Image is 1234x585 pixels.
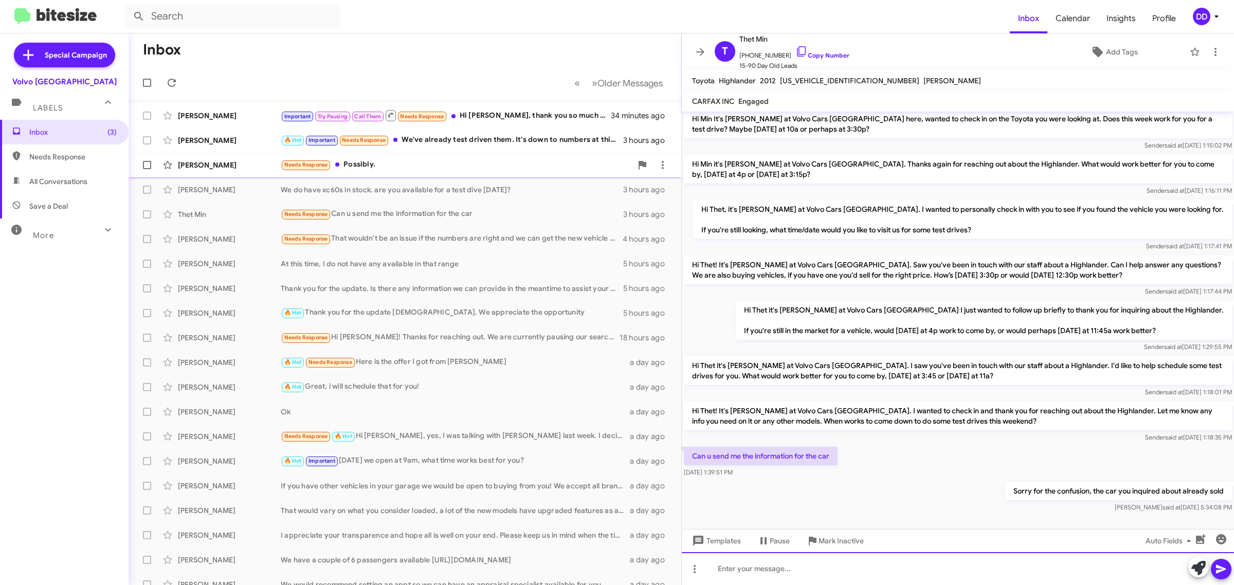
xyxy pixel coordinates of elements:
[630,431,673,442] div: a day ago
[749,532,798,550] button: Pause
[819,532,864,550] span: Mark Inactive
[630,456,673,466] div: a day ago
[308,137,335,143] span: Important
[780,76,919,85] span: [US_VEHICLE_IDENTIFICATION_NUMBER]
[1146,532,1195,550] span: Auto Fields
[281,481,630,491] div: If you have other vehicles in your garage we would be open to buying from you! We accept all bran...
[719,76,756,85] span: Highlander
[14,43,115,67] a: Special Campaign
[1144,343,1232,351] span: Sender [DATE] 1:29:55 PM
[284,235,328,242] span: Needs Response
[798,532,872,550] button: Mark Inactive
[178,555,281,565] div: [PERSON_NAME]
[284,137,302,143] span: 🔥 Hot
[1010,4,1047,33] a: Inbox
[281,356,630,368] div: Here is the offer I got from [PERSON_NAME]
[690,532,741,550] span: Templates
[684,447,838,465] p: Can u send me the information for the car
[178,185,281,195] div: [PERSON_NAME]
[1115,503,1232,511] span: [PERSON_NAME] [DATE] 5:34:08 PM
[739,45,849,61] span: [PHONE_NUMBER]
[611,111,673,121] div: 34 minutes ago
[597,78,663,89] span: Older Messages
[630,555,673,565] div: a day ago
[1193,8,1210,25] div: DD
[623,283,673,294] div: 5 hours ago
[722,43,728,60] span: T
[1147,187,1232,194] span: Sender [DATE] 1:16:11 PM
[281,109,611,122] div: Hi [PERSON_NAME], thank you so much for your assistance! However, we have bought a Volvo elsewher...
[1165,388,1183,396] span: said at
[318,113,348,120] span: Try Pausing
[281,407,630,417] div: Ok
[736,301,1232,340] p: Hi Thet it's [PERSON_NAME] at Volvo Cars [GEOGRAPHIC_DATA] I just wanted to follow up briefly to ...
[143,42,181,58] h1: Inbox
[1167,187,1185,194] span: said at
[178,357,281,368] div: [PERSON_NAME]
[178,456,281,466] div: [PERSON_NAME]
[684,356,1232,385] p: Hi Thet it's [PERSON_NAME] at Volvo Cars [GEOGRAPHIC_DATA]. I saw you've been in touch with our s...
[684,468,733,476] span: [DATE] 1:39:51 PM
[29,176,87,187] span: All Conversations
[630,357,673,368] div: a day ago
[760,76,776,85] span: 2012
[284,458,302,464] span: 🔥 Hot
[178,111,281,121] div: [PERSON_NAME]
[284,334,328,341] span: Needs Response
[281,555,630,565] div: We have a couple of 6 passengers available [URL][DOMAIN_NAME]
[178,160,281,170] div: [PERSON_NAME]
[178,505,281,516] div: [PERSON_NAME]
[281,185,623,195] div: We do have xc60s in stock. are you available for a test dive [DATE]?
[178,209,281,220] div: Thet Min
[29,127,117,137] span: Inbox
[281,430,630,442] div: Hi [PERSON_NAME], yes, I was talking with [PERSON_NAME] last week. I decided to wait a little bit...
[1005,482,1232,500] p: Sorry for the confusion, the car you inquired about already sold
[178,481,281,491] div: [PERSON_NAME]
[178,431,281,442] div: [PERSON_NAME]
[281,283,623,294] div: Thank you for the update. Is there any information we can provide in the meantime to assist your ...
[1098,4,1144,33] span: Insights
[281,332,620,343] div: Hi [PERSON_NAME]! Thanks for reaching out. We are currently pausing our search. for a new car. I ...
[178,135,281,145] div: [PERSON_NAME]
[693,200,1232,239] p: Hi Thet, it's [PERSON_NAME] at Volvo Cars [GEOGRAPHIC_DATA]. I wanted to personally check in with...
[568,72,586,94] button: Previous
[1145,433,1232,441] span: Sender [DATE] 1:18:35 PM
[684,401,1232,430] p: Hi Thet! It's [PERSON_NAME] at Volvo Cars [GEOGRAPHIC_DATA]. I wanted to check in and thank you f...
[692,76,715,85] span: Toyota
[569,72,669,94] nav: Page navigation example
[29,152,117,162] span: Needs Response
[684,255,1232,284] p: Hi Thet! It's [PERSON_NAME] at Volvo Cars [GEOGRAPHIC_DATA]. Saw you've been in touch with our st...
[1106,43,1138,61] span: Add Tags
[178,283,281,294] div: [PERSON_NAME]
[1166,242,1184,250] span: said at
[1047,4,1098,33] a: Calendar
[739,61,849,71] span: 15-90 Day Old Leads
[586,72,669,94] button: Next
[795,51,849,59] a: Copy Number
[178,382,281,392] div: [PERSON_NAME]
[354,113,381,120] span: Call Them
[107,127,117,137] span: (3)
[1165,141,1183,149] span: said at
[684,109,1232,138] p: Hi Min It's [PERSON_NAME] at Volvo Cars [GEOGRAPHIC_DATA] here, wanted to check in on the Toyota ...
[1146,242,1232,250] span: Sender [DATE] 1:17:41 PM
[630,382,673,392] div: a day ago
[1164,343,1182,351] span: said at
[281,505,630,516] div: That would vary on what you consider loaded, a lot of the new models have upgraded features as a ...
[29,201,68,211] span: Save a Deal
[281,233,623,245] div: That wouldn't be an issue if the numbers are right and we can get the new vehicle over to me quickly
[738,97,769,106] span: Engaged
[284,433,328,440] span: Needs Response
[682,532,749,550] button: Templates
[1163,503,1181,511] span: said at
[620,333,673,343] div: 18 hours ago
[281,208,623,220] div: Can u send me the information for the car
[281,530,630,540] div: I appreciate your transparence and hope all is well on your end. Please keep us in mind when the ...
[623,185,673,195] div: 3 hours ago
[684,155,1232,184] p: Hi Min it's [PERSON_NAME] at Volvo Cars [GEOGRAPHIC_DATA]. Thanks again for reaching out about th...
[623,259,673,269] div: 5 hours ago
[281,381,630,393] div: Great, i will schedule that for you!
[284,113,311,120] span: Important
